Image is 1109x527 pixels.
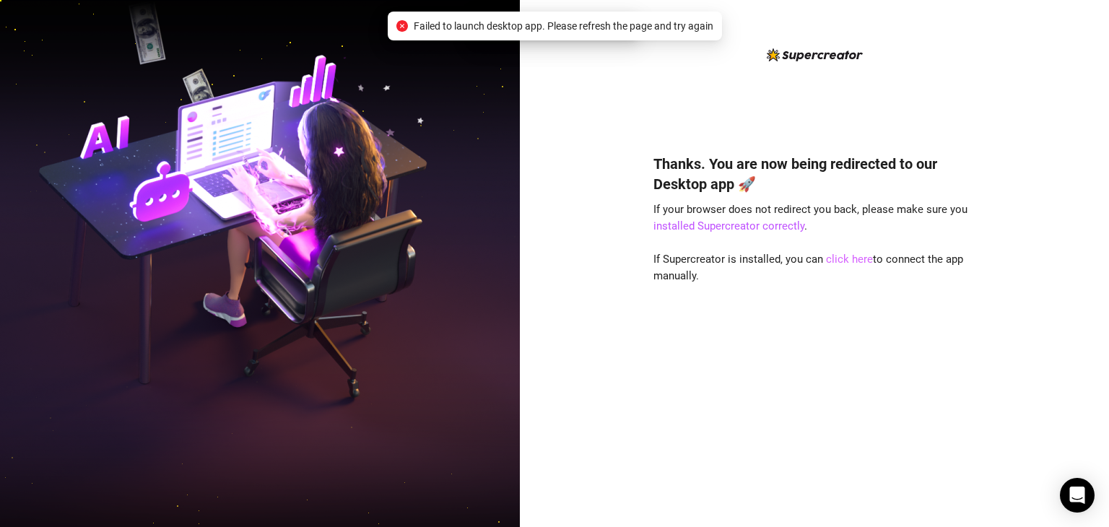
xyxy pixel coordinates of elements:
[767,48,863,61] img: logo-BBDzfeDw.svg
[653,219,804,232] a: installed Supercreator correctly
[653,203,967,233] span: If your browser does not redirect you back, please make sure you .
[653,154,975,194] h4: Thanks. You are now being redirected to our Desktop app 🚀
[826,253,873,266] a: click here
[396,20,408,32] span: close-circle
[653,253,963,283] span: If Supercreator is installed, you can to connect the app manually.
[414,18,713,34] span: Failed to launch desktop app. Please refresh the page and try again
[1060,478,1095,513] div: Open Intercom Messenger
